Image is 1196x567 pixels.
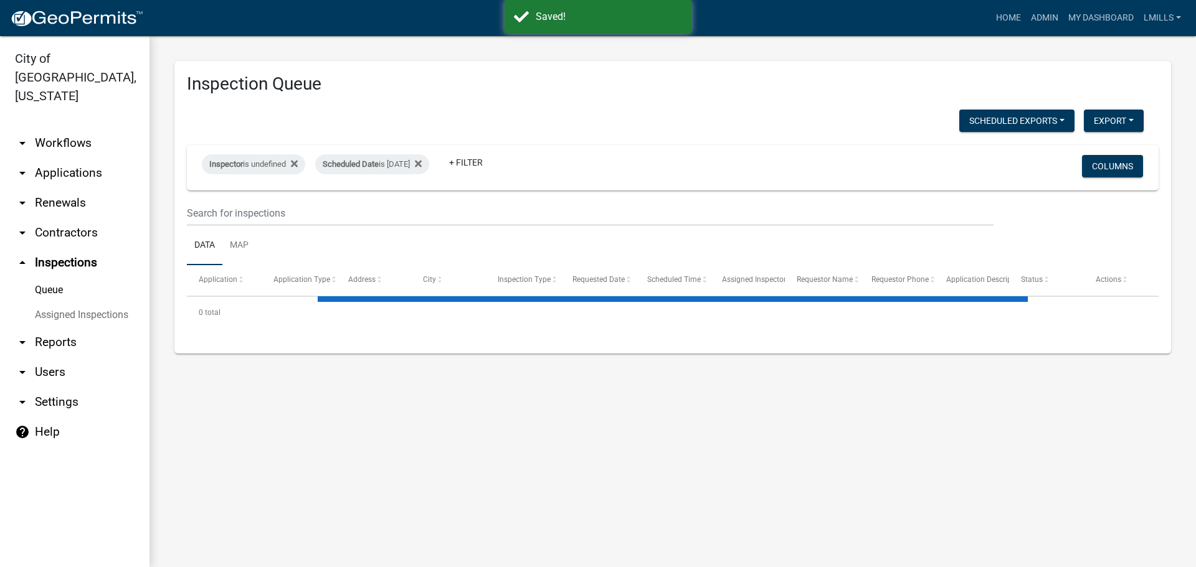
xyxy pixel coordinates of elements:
span: Assigned Inspector [722,275,786,284]
div: is undefined [202,154,305,174]
span: Application [199,275,237,284]
datatable-header-cell: Requestor Name [785,265,860,295]
datatable-header-cell: Scheduled Time [635,265,710,295]
datatable-header-cell: Requestor Phone [860,265,934,295]
datatable-header-cell: Address [336,265,411,295]
input: Search for inspections [187,200,994,226]
span: Scheduled Time [647,275,701,284]
span: Application Type [273,275,330,284]
span: Inspector [209,159,243,169]
a: Home [991,6,1026,30]
i: arrow_drop_down [15,335,30,350]
div: is [DATE] [315,154,429,174]
span: Application Description [946,275,1025,284]
div: Saved! [536,9,682,24]
datatable-header-cell: Assigned Inspector [710,265,785,295]
i: arrow_drop_up [15,255,30,270]
span: City [423,275,436,284]
button: Columns [1082,155,1143,177]
a: Map [222,226,256,266]
span: Address [348,275,376,284]
i: arrow_drop_down [15,136,30,151]
datatable-header-cell: Requested Date [561,265,635,295]
h3: Inspection Queue [187,73,1159,95]
a: Admin [1026,6,1063,30]
span: Requestor Phone [871,275,929,284]
i: arrow_drop_down [15,195,30,210]
button: Scheduled Exports [959,110,1075,132]
datatable-header-cell: Application Description [934,265,1009,295]
datatable-header-cell: Application [187,265,262,295]
span: Actions [1096,275,1121,284]
span: Inspection Type [498,275,551,284]
i: arrow_drop_down [15,225,30,240]
span: Scheduled Date [323,159,379,169]
datatable-header-cell: City [411,265,486,295]
div: 0 total [187,297,1159,328]
i: arrow_drop_down [15,166,30,180]
button: Export [1084,110,1144,132]
a: Data [187,226,222,266]
datatable-header-cell: Actions [1084,265,1159,295]
span: Status [1021,275,1043,284]
a: + Filter [439,151,493,174]
datatable-header-cell: Application Type [262,265,336,295]
span: Requestor Name [797,275,853,284]
datatable-header-cell: Inspection Type [486,265,561,295]
datatable-header-cell: Status [1009,265,1084,295]
a: lmills [1139,6,1186,30]
i: help [15,424,30,439]
i: arrow_drop_down [15,395,30,410]
span: Requested Date [572,275,625,284]
a: My Dashboard [1063,6,1139,30]
i: arrow_drop_down [15,365,30,380]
